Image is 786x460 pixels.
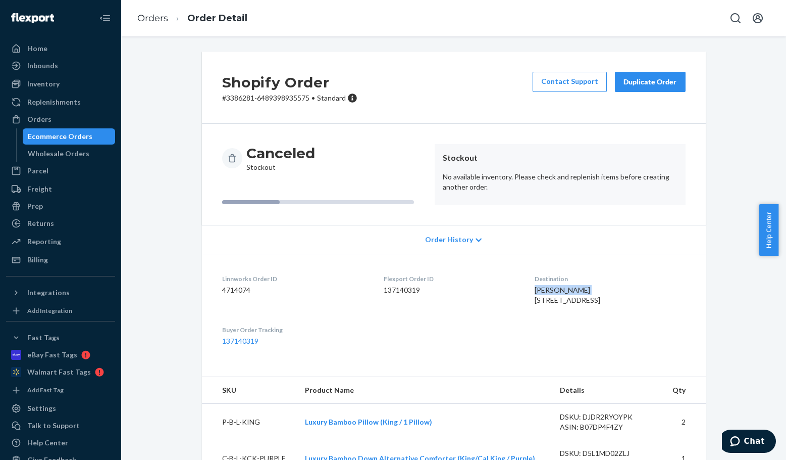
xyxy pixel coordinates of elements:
dd: 137140319 [384,285,518,295]
dt: Linnworks Order ID [222,274,368,283]
a: Wholesale Orders [23,146,116,162]
div: DSKU: DJDR2RYOYPK [560,412,655,422]
div: Stockout [246,144,315,172]
button: Close Navigation [95,8,115,28]
th: SKU [202,377,297,404]
dd: 4714074 [222,285,368,295]
a: Help Center [6,435,115,451]
div: Orders [27,114,51,124]
div: Replenishments [27,97,81,107]
button: Help Center [759,204,778,256]
a: Freight [6,181,115,197]
a: Luxury Bamboo Pillow (King / 1 Pillow) [305,418,432,426]
span: [PERSON_NAME] [STREET_ADDRESS] [535,286,600,304]
h2: Shopify Order [222,72,357,93]
a: Order Detail [187,13,247,24]
button: Open Search Box [725,8,746,28]
ol: breadcrumbs [129,4,255,33]
div: Duplicate Order [623,77,677,87]
div: Prep [27,201,43,211]
th: Product Name [297,377,552,404]
span: Order History [425,235,473,245]
a: Returns [6,215,115,232]
h3: Canceled [246,144,315,162]
div: Inventory [27,79,60,89]
button: Talk to Support [6,418,115,434]
a: Orders [6,111,115,127]
p: # 3386281-6489398935575 [222,93,357,103]
a: Inbounds [6,58,115,74]
img: Flexport logo [11,13,54,23]
a: Contact Support [533,72,607,92]
a: 137140319 [222,337,258,345]
iframe: Opens a widget where you can chat to one of our agents [722,430,776,455]
td: 2 [663,404,706,441]
div: eBay Fast Tags [27,350,77,360]
span: • [311,94,315,102]
div: Add Fast Tag [27,386,64,394]
div: Settings [27,403,56,413]
div: Freight [27,184,52,194]
div: DSKU: D5L1MD02ZLJ [560,448,655,458]
dt: Buyer Order Tracking [222,326,368,334]
div: Talk to Support [27,421,80,431]
dt: Destination [535,274,685,283]
div: ASIN: B07DP4F4ZY [560,422,655,432]
td: P-B-L-KING [202,404,297,441]
a: Orders [137,13,168,24]
div: Integrations [27,288,70,298]
a: Add Fast Tag [6,384,115,396]
a: Home [6,40,115,57]
div: Wholesale Orders [28,149,89,159]
a: Prep [6,198,115,214]
div: Inbounds [27,61,58,71]
div: Help Center [27,438,68,448]
header: Stockout [443,152,677,164]
dt: Flexport Order ID [384,274,518,283]
button: Fast Tags [6,330,115,346]
div: Returns [27,218,54,228]
p: No available inventory. Please check and replenish items before creating another order. [443,172,677,192]
div: Fast Tags [27,333,60,343]
a: Walmart Fast Tags [6,364,115,380]
a: Reporting [6,234,115,250]
div: Ecommerce Orders [28,131,92,142]
div: Home [27,43,47,54]
button: Duplicate Order [615,72,686,92]
th: Qty [663,377,706,404]
div: Add Integration [27,306,72,315]
a: Replenishments [6,94,115,110]
div: Parcel [27,166,48,176]
a: Ecommerce Orders [23,128,116,145]
div: Walmart Fast Tags [27,367,91,377]
a: eBay Fast Tags [6,347,115,363]
button: Integrations [6,285,115,301]
a: Settings [6,400,115,417]
button: Open account menu [748,8,768,28]
div: Reporting [27,237,61,247]
a: Billing [6,252,115,268]
a: Add Integration [6,305,115,317]
th: Details [552,377,663,404]
span: Standard [317,94,346,102]
a: Parcel [6,163,115,179]
a: Inventory [6,76,115,92]
div: Billing [27,255,48,265]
